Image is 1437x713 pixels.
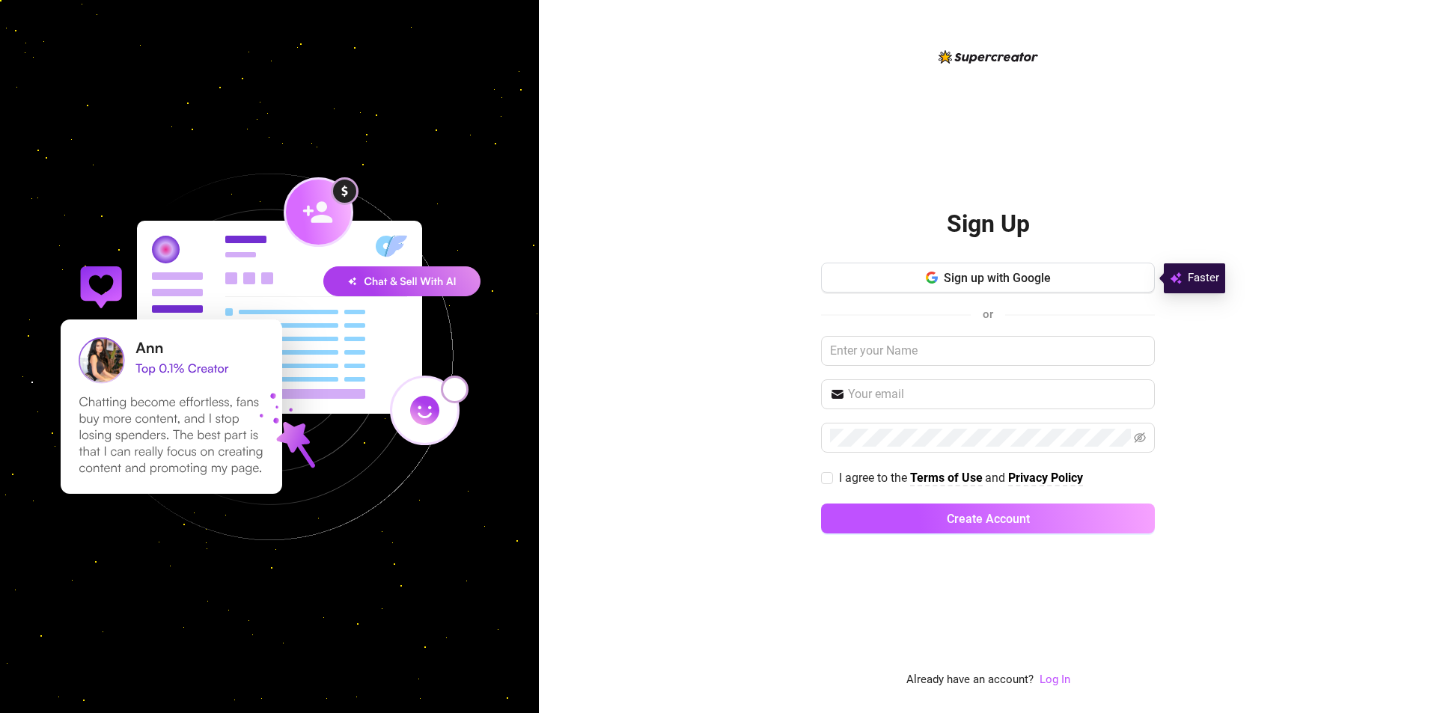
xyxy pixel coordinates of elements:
[821,504,1155,533] button: Create Account
[1040,671,1070,689] a: Log In
[985,471,1008,485] span: and
[983,307,993,321] span: or
[839,471,910,485] span: I agree to the
[821,336,1155,366] input: Enter your Name
[947,512,1030,526] span: Create Account
[910,471,983,486] a: Terms of Use
[1008,471,1083,485] strong: Privacy Policy
[944,271,1051,285] span: Sign up with Google
[1040,673,1070,686] a: Log In
[910,471,983,485] strong: Terms of Use
[906,671,1034,689] span: Already have an account?
[1188,269,1219,287] span: Faster
[1008,471,1083,486] a: Privacy Policy
[848,385,1146,403] input: Your email
[10,98,528,616] img: signup-background-D0MIrEPF.svg
[939,50,1038,64] img: logo-BBDzfeDw.svg
[1170,269,1182,287] img: svg%3e
[821,263,1155,293] button: Sign up with Google
[1134,432,1146,444] span: eye-invisible
[947,209,1030,239] h2: Sign Up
